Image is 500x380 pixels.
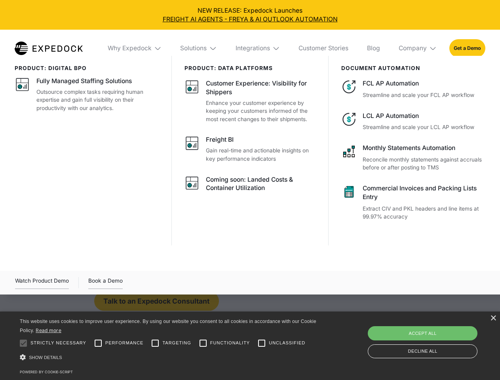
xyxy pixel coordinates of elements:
p: Gain real-time and actionable insights on key performance indicators [206,146,316,163]
a: Commercial Invoices and Packing Lists EntryExtract CIV and PKL headers and line items at 99.97% a... [341,184,485,221]
div: Why Expedock [101,30,168,67]
div: Customer Experience: Visibility for Shippers [206,79,316,97]
a: Read more [36,327,61,333]
div: Freight BI [206,135,234,144]
div: NEW RELEASE: Expedock Launches [6,6,494,24]
div: Solutions [174,30,223,67]
div: Why Expedock [108,44,152,52]
div: Integrations [236,44,270,52]
div: LCL AP Automation [363,112,485,120]
a: LCL AP AutomationStreamline and scale your LCL AP workflow [341,112,485,131]
span: Unclassified [269,340,305,346]
a: open lightbox [15,276,69,289]
a: Customer Stories [292,30,354,67]
span: Performance [105,340,144,346]
div: Fully Managed Staffing Solutions [36,77,132,85]
p: Outsource complex tasks requiring human expertise and gain full visibility on their productivity ... [36,88,159,112]
div: Watch Product Demo [15,276,69,289]
div: document automation [341,65,485,71]
div: Coming soon: Landed Costs & Container Utilization [206,175,316,193]
span: Strictly necessary [30,340,86,346]
a: Freight BIGain real-time and actionable insights on key performance indicators [184,135,316,163]
div: Integrations [229,30,286,67]
span: Targeting [162,340,191,346]
span: This website uses cookies to improve user experience. By using our website you consent to all coo... [20,319,316,333]
a: Fully Managed Staffing SolutionsOutsource complex tasks requiring human expertise and gain full v... [15,77,159,112]
div: Company [392,30,443,67]
iframe: Chat Widget [368,294,500,380]
div: Show details [20,352,319,363]
div: Company [399,44,427,52]
a: FREIGHT AI AGENTS - FREYA & AI OUTLOOK AUTOMATION [6,15,494,24]
a: FCL AP AutomationStreamline and scale your FCL AP workflow [341,79,485,99]
p: Reconcile monthly statements against accruals before or after posting to TMS [363,156,485,172]
div: PRODUCT: data platforms [184,65,316,71]
div: FCL AP Automation [363,79,485,88]
a: Powered by cookie-script [20,370,73,374]
a: Customer Experience: Visibility for ShippersEnhance your customer experience by keeping your cust... [184,79,316,123]
p: Streamline and scale your LCL AP workflow [363,123,485,131]
a: Monthly Statements AutomationReconcile monthly statements against accruals before or after postin... [341,144,485,172]
span: Show details [29,355,62,360]
div: product: digital bpo [15,65,159,71]
div: Monthly Statements Automation [363,144,485,152]
p: Streamline and scale your FCL AP workflow [363,91,485,99]
a: Get a Demo [449,39,485,57]
p: Extract CIV and PKL headers and line items at 99.97% accuracy [363,205,485,221]
a: Coming soon: Landed Costs & Container Utilization [184,175,316,195]
div: Solutions [180,44,207,52]
p: Enhance your customer experience by keeping your customers informed of the most recent changes to... [206,99,316,123]
span: Functionality [210,340,250,346]
a: Book a Demo [88,276,123,289]
a: Blog [361,30,386,67]
div: Commercial Invoices and Packing Lists Entry [363,184,485,201]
